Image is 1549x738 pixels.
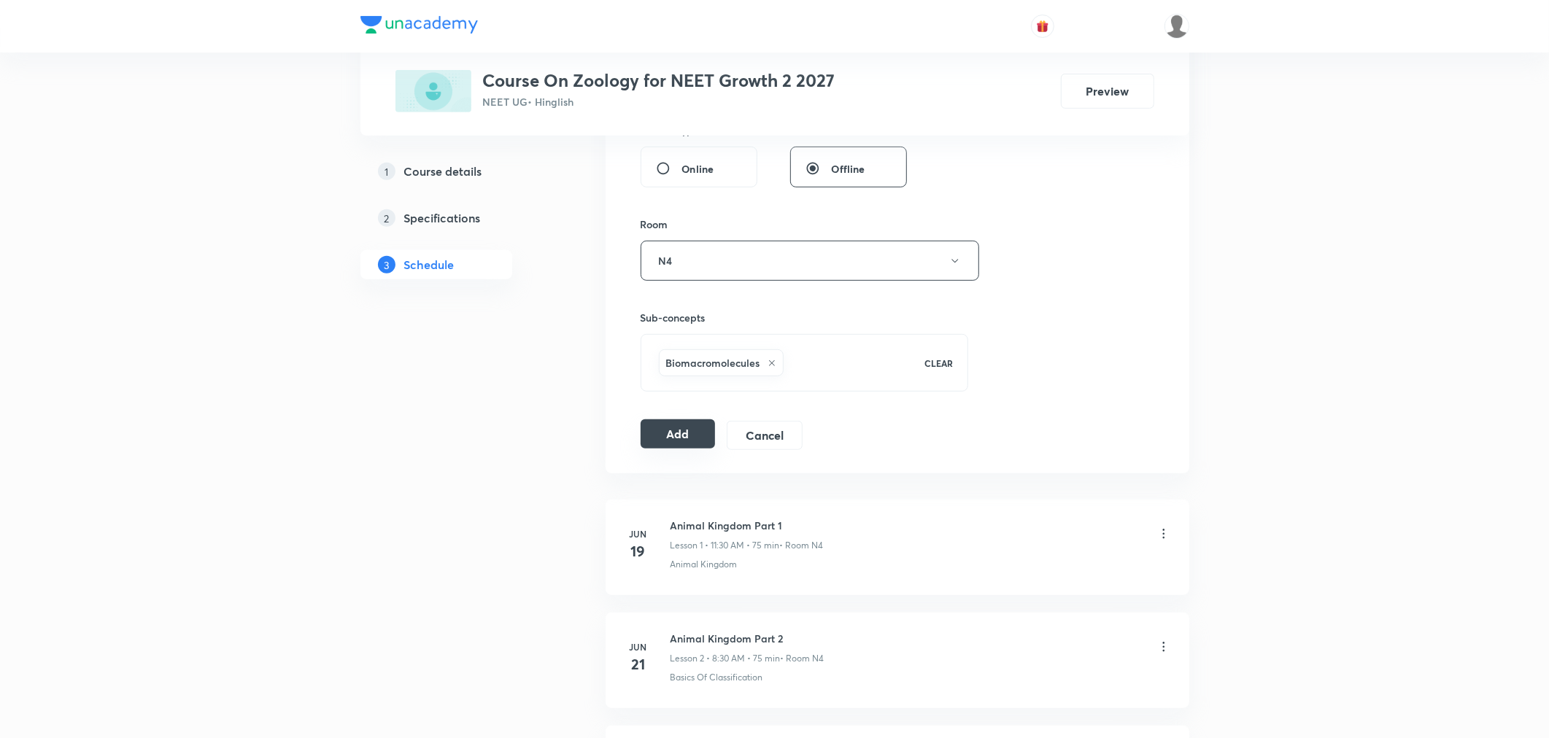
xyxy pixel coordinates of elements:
p: 2 [378,209,395,227]
h6: Jun [624,527,653,540]
button: Preview [1061,74,1154,109]
h4: 19 [624,540,653,562]
img: Vivek Patil [1164,14,1189,39]
h6: Jun [624,640,653,653]
h3: Course On Zoology for NEET Growth 2 2027 [483,70,835,91]
p: Lesson 1 • 11:30 AM • 75 min [671,539,780,552]
h6: Biomacromolecules [666,355,760,370]
p: 1 [378,163,395,180]
img: Company Logo [360,16,478,34]
p: Animal Kingdom [671,558,738,571]
img: 293AEDF1-11E4-42A2-AE0C-160D1746383E_plus.png [395,70,471,112]
p: • Room N4 [780,539,824,552]
h4: 21 [624,653,653,675]
p: Lesson 2 • 8:30 AM • 75 min [671,652,781,665]
h5: Schedule [404,256,455,273]
a: Company Logo [360,16,478,37]
img: avatar [1036,20,1049,33]
span: Offline [832,161,865,176]
h5: Course details [404,163,482,180]
span: Online [682,161,714,176]
p: NEET UG • Hinglish [483,94,835,109]
p: CLEAR [924,357,953,370]
button: Cancel [727,421,802,450]
h6: Sub-concepts [641,310,969,325]
p: 3 [378,256,395,273]
button: Add [641,419,716,448]
h6: Room [641,217,668,232]
p: Basics Of Classification [671,671,763,684]
h5: Specifications [404,209,481,227]
p: • Room N4 [781,652,824,665]
h6: Animal Kingdom Part 2 [671,631,824,646]
button: N4 [641,241,979,281]
button: avatar [1031,15,1054,38]
h6: Animal Kingdom Part 1 [671,518,824,533]
a: 2Specifications [360,203,559,233]
a: 1Course details [360,157,559,186]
